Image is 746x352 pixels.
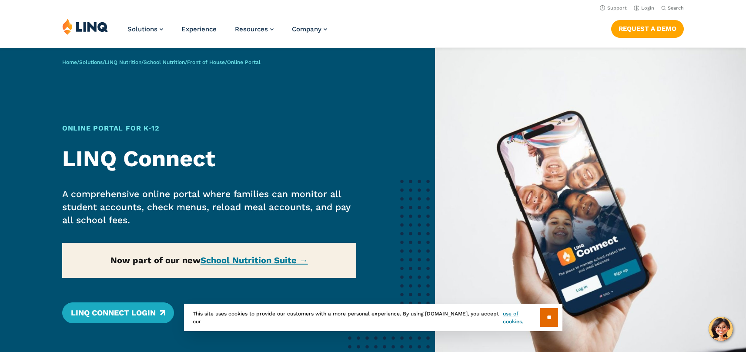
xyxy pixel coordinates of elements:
a: Solutions [79,59,103,65]
span: Solutions [127,25,157,33]
span: Online Portal [227,59,261,65]
a: Experience [181,25,217,33]
a: Home [62,59,77,65]
a: Solutions [127,25,163,33]
span: Resources [235,25,268,33]
a: Resources [235,25,274,33]
strong: LINQ Connect [62,145,215,172]
span: Search [668,5,684,11]
a: School Nutrition [144,59,185,65]
a: LINQ Connect Login [62,302,174,323]
h1: Online Portal for K‑12 [62,123,356,134]
a: Request a Demo [611,20,684,37]
strong: Now part of our new [110,255,308,265]
a: Support [600,5,627,11]
a: use of cookies. [503,310,540,325]
a: LINQ Nutrition [105,59,141,65]
button: Open Search Bar [661,5,684,11]
p: A comprehensive online portal where families can monitor all student accounts, check menus, reloa... [62,188,356,227]
div: This site uses cookies to provide our customers with a more personal experience. By using [DOMAIN... [184,304,562,331]
img: LINQ | K‑12 Software [62,18,108,35]
nav: Primary Navigation [127,18,327,47]
a: School Nutrition Suite → [201,255,308,265]
span: / / / / / [62,59,261,65]
span: Company [292,25,321,33]
button: Hello, have a question? Let’s chat. [709,317,733,341]
a: Login [634,5,654,11]
a: Front of House [187,59,225,65]
nav: Button Navigation [611,18,684,37]
a: Company [292,25,327,33]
